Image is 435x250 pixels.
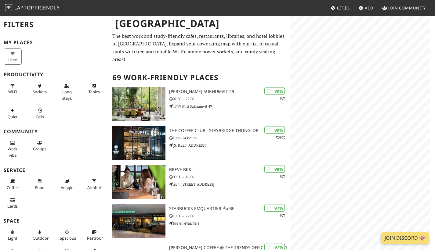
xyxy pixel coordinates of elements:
[33,235,49,241] span: Outdoor area
[4,138,22,160] button: Work vibe
[169,174,290,180] p: 09:00 – 18:00
[169,220,290,226] p: 693 ซ. พร้อมมิตร
[169,128,290,133] h3: THE COFFEE CLUB - Staybridge Thonglor
[8,89,17,95] span: Stable Wi-Fi
[33,146,46,152] span: Group tables
[356,2,376,13] a: Add
[112,165,165,199] img: Breve BKK
[280,96,285,102] p: 1
[365,5,374,11] span: Add
[264,127,285,134] div: | 99%
[4,176,22,192] button: Coffee
[4,167,105,173] h3: Service
[4,15,105,34] h2: Filters
[85,176,103,192] button: Alcohol
[8,146,17,158] span: People working
[8,114,18,120] span: Quiet
[264,166,285,173] div: | 98%
[4,195,22,211] button: Cards
[7,185,19,190] span: Coffee
[87,185,101,190] span: Alcohol
[89,89,100,95] span: Work-friendly tables
[264,205,285,212] div: | 97%
[5,4,12,11] img: LaptopFriendly
[109,204,290,238] a: Starbucks EmQuartier ชั้น BF | 97% 1 Starbucks EmQuartier ชั้น BF 10:00 – 22:00 693 ซ. พร้อมมิตร
[31,227,49,243] button: Outdoor
[169,135,290,141] p: Open 24 hours
[4,40,105,45] h3: My Places
[5,3,60,13] a: LaptopFriendly LaptopFriendly
[169,167,290,172] h3: Breve BKK
[111,15,289,32] h1: [GEOGRAPHIC_DATA]
[31,81,49,97] button: Sockets
[337,5,350,11] span: Cities
[112,204,165,238] img: Starbucks EmQuartier ชั้น BF
[31,105,49,122] button: Calls
[4,129,105,134] h3: Community
[109,126,290,160] a: THE COFFEE CLUB - Staybridge Thonglor | 99% 11 THE COFFEE CLUB - Staybridge Thonglor Open 24 hour...
[169,142,290,148] p: [STREET_ADDRESS]
[381,232,429,244] a: Join Discord 👾
[31,176,49,192] button: Food
[33,89,47,95] span: Power sockets
[109,165,290,199] a: Breve BKK | 98% 1 Breve BKK 09:00 – 18:00 แยก, [STREET_ADDRESS]
[87,235,105,241] span: Restroom
[112,126,165,160] img: THE COFFEE CLUB - Staybridge Thonglor
[7,203,18,209] span: Credit cards
[31,138,49,154] button: Groups
[60,235,76,241] span: Spacious
[169,213,290,219] p: 10:00 – 22:00
[8,235,17,241] span: Natural light
[58,227,76,243] button: Spacious
[85,81,103,97] button: Tables
[169,96,290,102] p: 07:30 – 22:00
[58,81,76,103] button: Long stays
[109,87,290,121] a: Kay’s Sukhumvit 49 | 99% 1 [PERSON_NAME] Sukhumvit 49 07:30 – 22:00 49 99 ถนน Sukhumvit 49
[274,135,285,141] p: 1 1
[169,206,290,211] h3: Starbucks EmQuartier ชั้น BF
[4,105,22,122] button: Quiet
[14,4,34,11] span: Laptop
[4,227,22,243] button: Light
[280,213,285,219] p: 1
[169,103,290,109] p: 49 99 ถนน Sukhumvit 49
[58,176,76,192] button: Veggie
[169,181,290,187] p: แยก, [STREET_ADDRESS]
[280,174,285,180] p: 1
[35,185,45,190] span: Food
[61,185,73,190] span: Veggie
[380,2,428,13] a: Join Community
[112,68,286,87] h2: 69 Work-Friendly Places
[112,87,165,121] img: Kay’s Sukhumvit 49
[4,72,105,77] h3: Productivity
[35,4,60,11] span: Friendly
[328,2,352,13] a: Cities
[36,114,44,120] span: Video/audio calls
[62,89,72,101] span: Long stays
[4,218,105,224] h3: Space
[264,87,285,95] div: | 99%
[169,89,290,94] h3: [PERSON_NAME] Sukhumvit 49
[112,32,286,63] p: The best work and study-friendly cafes, restaurants, libraries, and hotel lobbies in [GEOGRAPHIC_...
[85,227,103,243] button: Restroom
[388,5,426,11] span: Join Community
[4,81,22,97] button: Wi-Fi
